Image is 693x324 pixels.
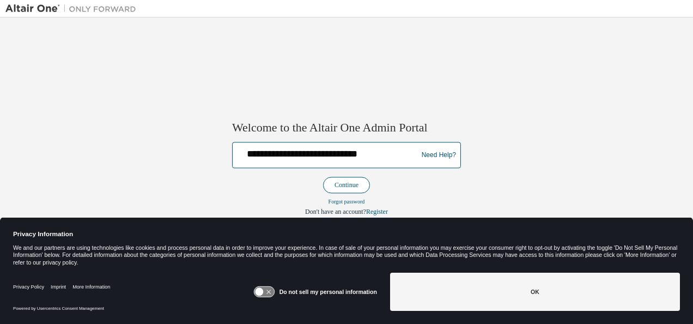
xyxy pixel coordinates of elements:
img: Altair One [5,3,142,14]
button: Continue [323,177,370,194]
a: Forgot password [329,199,365,205]
a: Register [366,208,388,216]
span: Don't have an account? [305,208,366,216]
h2: Welcome to the Altair One Admin Portal [232,120,461,135]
